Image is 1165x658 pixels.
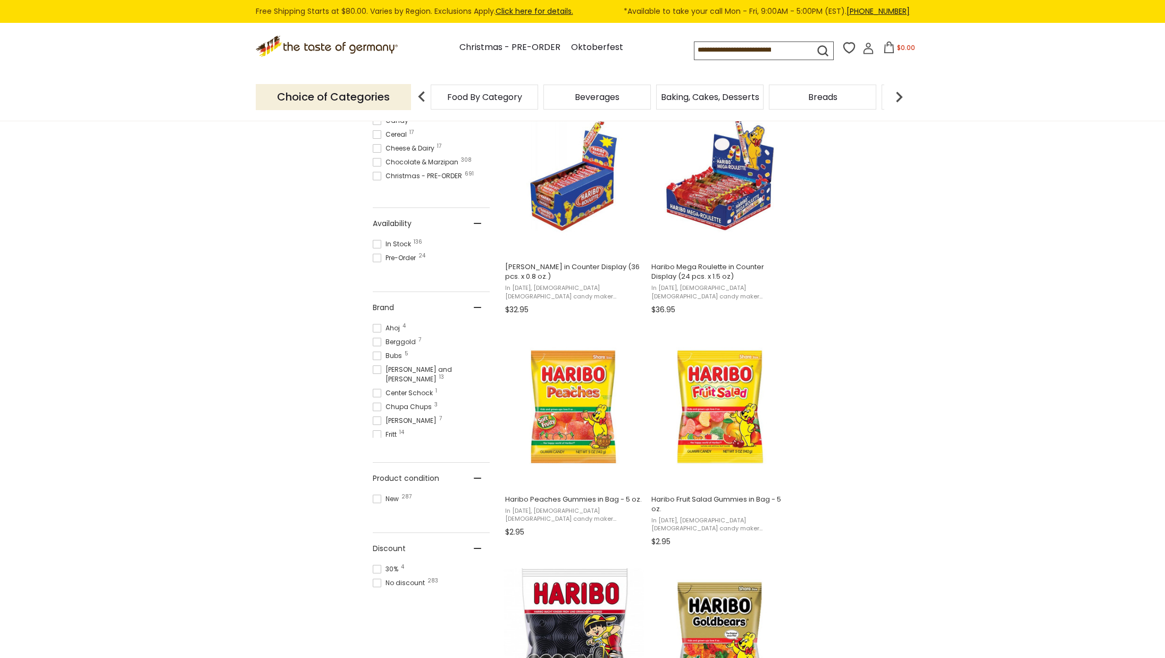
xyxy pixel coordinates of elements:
span: Pre-Order [373,253,419,263]
span: 7 [439,416,442,421]
a: Breads [808,93,837,101]
span: 691 [465,171,474,177]
span: 3 [434,402,438,407]
img: Haribo Peaches Gummies in Bag [504,336,644,477]
span: Berggold [373,337,419,347]
span: *Available to take your call Mon - Fri, 9:00AM - 5:00PM (EST). [624,5,910,18]
span: Fritt [373,430,400,439]
span: Haribo Fruit Salad Gummies in Bag - 5 oz. [651,495,789,514]
img: next arrow [889,86,910,107]
span: Product condition [373,473,439,484]
a: [PHONE_NUMBER] [846,6,910,16]
span: Cheese & Dairy [373,144,438,153]
span: New [373,494,402,504]
span: Availability [373,218,412,229]
span: Cereal [373,130,410,139]
a: Oktoberfest [571,40,623,55]
img: previous arrow [411,86,432,107]
a: Beverages [575,93,619,101]
a: Haribo Peaches Gummies in Bag - 5 oz. [504,327,644,541]
span: $36.95 [651,304,675,315]
span: 287 [401,494,412,499]
img: Haribo Fruit Salad Gummies in Bag [650,336,791,477]
span: No discount [373,578,428,588]
span: Christmas - PRE-ORDER [373,171,465,181]
span: 24 [418,253,425,259]
span: 4 [403,323,406,329]
a: Christmas - PRE-ORDER [459,40,560,55]
span: 1 [435,388,437,394]
span: Bubs [373,351,405,361]
span: Brand [373,302,394,313]
span: 13 [439,374,444,380]
a: Food By Category [447,93,522,101]
span: $2.95 [651,536,670,547]
img: Haribo Mega Roulette in Counter Display [650,104,791,245]
div: Free Shipping Starts at $80.00. Varies by Region. Exclusions Apply. [256,5,910,18]
span: In Stock [373,239,414,249]
span: 14 [399,430,404,435]
span: 308 [461,157,472,163]
span: 17 [409,130,414,135]
a: Click here for details. [496,6,573,16]
span: In [DATE], [DEMOGRAPHIC_DATA] [DEMOGRAPHIC_DATA] candy maker [PERSON_NAME] introduced a revolutio... [651,284,789,301]
span: 17 [437,144,441,149]
a: Haribo Fruit Salad Gummies in Bag - 5 oz. [650,327,791,551]
span: Ahoj [373,323,403,333]
span: [PERSON_NAME] and [PERSON_NAME] [373,365,490,384]
span: Chupa Chups [373,402,435,412]
p: Choice of Categories [256,84,411,110]
span: 283 [428,578,438,584]
span: 136 [414,239,422,245]
span: In [DATE], [DEMOGRAPHIC_DATA] [DEMOGRAPHIC_DATA] candy maker [PERSON_NAME] introduced a revolutio... [505,284,643,301]
span: Discount [373,543,406,554]
span: $32.95 [505,304,529,315]
span: 5 [405,351,408,356]
a: Baking, Cakes, Desserts [661,93,759,101]
span: $0.00 [897,43,915,52]
span: In [DATE], [DEMOGRAPHIC_DATA] [DEMOGRAPHIC_DATA] candy maker [PERSON_NAME] introduced a revolutio... [651,517,789,533]
span: [PERSON_NAME] in Counter Display (36 pcs. x 0.8 oz.) [505,262,643,281]
span: Haribo Mega Roulette in Counter Display (24 pcs. x 1.5 oz) [651,262,789,281]
img: Haribo Roulette in Counter Display [504,104,644,245]
span: Haribo Peaches Gummies in Bag - 5 oz. [505,495,643,504]
span: Chocolate & Marzipan [373,157,462,167]
a: Haribo Mega Roulette in Counter Display (24 pcs. x 1.5 oz) [650,95,791,318]
span: 4 [401,564,404,570]
span: $2.95 [505,527,524,538]
span: 7 [418,337,421,343]
span: 30% [373,564,401,574]
button: $0.00 [876,41,921,57]
a: Haribo Roulette in Counter Display (36 pcs. x 0.8 oz.) [504,95,644,318]
span: [PERSON_NAME] [373,416,440,426]
span: Center Schock [373,388,436,398]
span: In [DATE], [DEMOGRAPHIC_DATA] [DEMOGRAPHIC_DATA] candy maker [PERSON_NAME] introduced a revolutio... [505,507,643,523]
